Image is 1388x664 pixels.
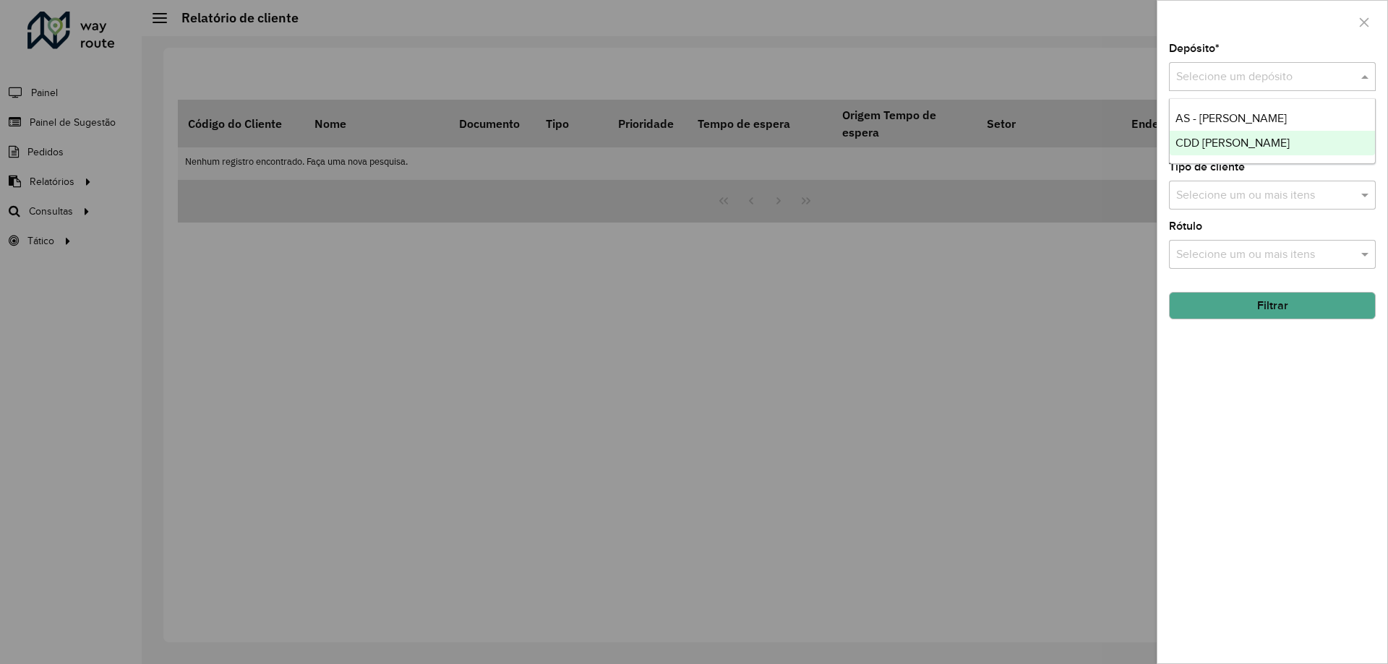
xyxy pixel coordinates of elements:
span: CDD [PERSON_NAME] [1175,137,1290,149]
label: Tipo de cliente [1169,158,1245,176]
span: AS - [PERSON_NAME] [1175,112,1287,124]
label: Depósito [1169,40,1220,57]
label: Rótulo [1169,217,1202,235]
button: Filtrar [1169,292,1376,319]
ng-dropdown-panel: Options list [1169,98,1376,164]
